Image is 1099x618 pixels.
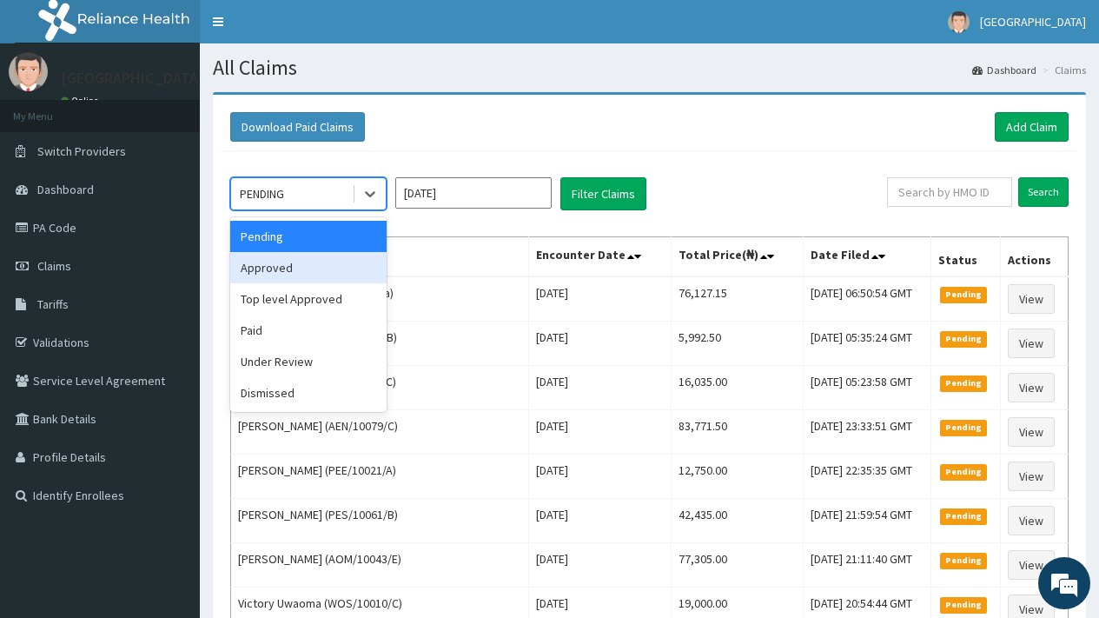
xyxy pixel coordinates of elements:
td: [DATE] 21:11:40 GMT [804,543,931,588]
span: [GEOGRAPHIC_DATA] [980,14,1086,30]
td: [DATE] [529,322,672,366]
span: Pending [940,375,988,391]
span: We're online! [101,193,240,369]
button: Download Paid Claims [230,112,365,142]
td: [DATE] 06:50:54 GMT [804,276,931,322]
div: PENDING [240,185,284,203]
td: [PERSON_NAME] (AEN/10079/C) [231,410,529,455]
a: Dashboard [972,63,1036,77]
td: [DATE] [529,455,672,499]
div: Pending [230,221,387,252]
th: Total Price(₦) [672,237,804,277]
a: View [1008,284,1055,314]
input: Search [1018,177,1069,207]
td: 76,127.15 [672,276,804,322]
span: Pending [940,464,988,480]
a: View [1008,373,1055,402]
span: Tariffs [37,296,69,312]
td: 5,992.50 [672,322,804,366]
a: View [1008,417,1055,447]
th: Encounter Date [529,237,672,277]
span: Claims [37,258,71,274]
td: [DATE] [529,499,672,543]
td: [PERSON_NAME] (AOM/10043/E) [231,543,529,588]
li: Claims [1038,63,1086,77]
span: Pending [940,331,988,347]
div: Top level Approved [230,283,387,315]
td: [DATE] 22:35:35 GMT [804,455,931,499]
td: [PERSON_NAME] (PEE/10021/A) [231,455,529,499]
span: Pending [940,420,988,435]
th: Actions [1001,237,1069,277]
td: [DATE] [529,543,672,588]
img: User Image [948,11,970,33]
td: [DATE] [529,410,672,455]
td: 77,305.00 [672,543,804,588]
td: [DATE] [529,366,672,410]
span: Switch Providers [37,143,126,159]
th: Date Filed [804,237,931,277]
td: [DATE] 23:33:51 GMT [804,410,931,455]
th: Status [930,237,1000,277]
td: [DATE] 05:35:24 GMT [804,322,931,366]
p: [GEOGRAPHIC_DATA] [61,70,204,86]
td: [DATE] [529,276,672,322]
div: Chat with us now [90,97,292,120]
a: View [1008,329,1055,358]
td: 12,750.00 [672,455,804,499]
div: Under Review [230,346,387,377]
textarea: Type your message and hit 'Enter' [9,423,331,484]
td: [DATE] 21:59:54 GMT [804,499,931,543]
span: Dashboard [37,182,94,197]
a: View [1008,506,1055,535]
div: Approved [230,252,387,283]
span: Pending [940,508,988,524]
a: Add Claim [995,112,1069,142]
span: Pending [940,287,988,302]
span: Pending [940,553,988,568]
h1: All Claims [213,56,1086,79]
input: Select Month and Year [395,177,552,209]
td: 42,435.00 [672,499,804,543]
img: d_794563401_company_1708531726252_794563401 [32,87,70,130]
div: Dismissed [230,377,387,409]
td: 16,035.00 [672,366,804,410]
input: Search by HMO ID [887,177,1012,207]
a: Online [61,95,103,107]
a: View [1008,550,1055,580]
img: User Image [9,52,48,91]
td: 83,771.50 [672,410,804,455]
td: [PERSON_NAME] (PES/10061/B) [231,499,529,543]
a: View [1008,462,1055,491]
div: Paid [230,315,387,346]
button: Filter Claims [560,177,646,210]
span: Pending [940,597,988,613]
div: Minimize live chat window [285,9,327,50]
td: [DATE] 05:23:58 GMT [804,366,931,410]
